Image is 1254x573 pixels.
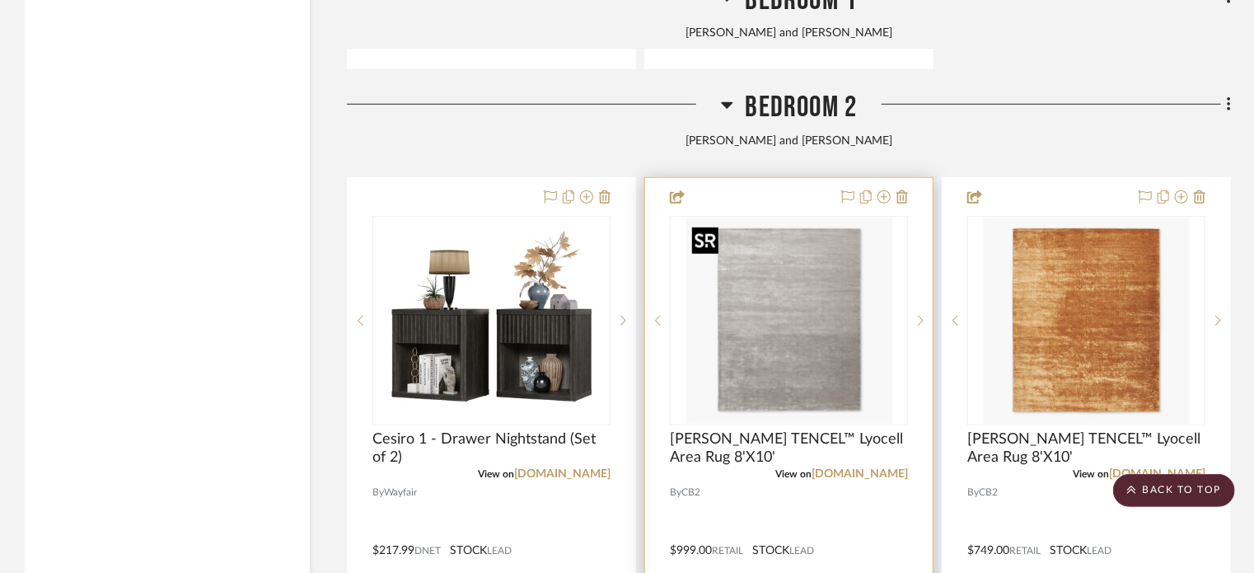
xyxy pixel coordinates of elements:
span: Wayfair [384,485,417,500]
img: Anders Copper TENCEL™ Lyocell Area Rug 8'X10' [984,218,1190,424]
span: [PERSON_NAME] TENCEL™ Lyocell Area Rug 8'X10' [670,430,908,467]
scroll-to-top-button: BACK TO TOP [1113,474,1235,507]
a: [DOMAIN_NAME] [514,468,611,480]
a: [DOMAIN_NAME] [1109,468,1205,480]
span: View on [1073,469,1109,479]
span: [PERSON_NAME] TENCEL™ Lyocell Area Rug 8'X10' [967,430,1205,467]
div: [PERSON_NAME] and [PERSON_NAME] [347,133,1231,151]
span: CB2 [979,485,998,500]
span: By [670,485,681,500]
div: [PERSON_NAME] and [PERSON_NAME] [347,25,1231,43]
div: 0 [671,217,907,425]
img: Anders Grey TENCEL™ Lyocell Area Rug 8'X10' [686,218,892,424]
span: Cesiro 1 - Drawer Nightstand (Set of 2) [372,430,611,467]
a: [DOMAIN_NAME] [812,468,908,480]
span: View on [478,469,514,479]
img: Cesiro 1 - Drawer Nightstand (Set of 2) [389,218,595,424]
span: By [967,485,979,500]
span: View on [775,469,812,479]
span: CB2 [681,485,700,500]
span: By [372,485,384,500]
span: Bedroom 2 [746,90,858,125]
